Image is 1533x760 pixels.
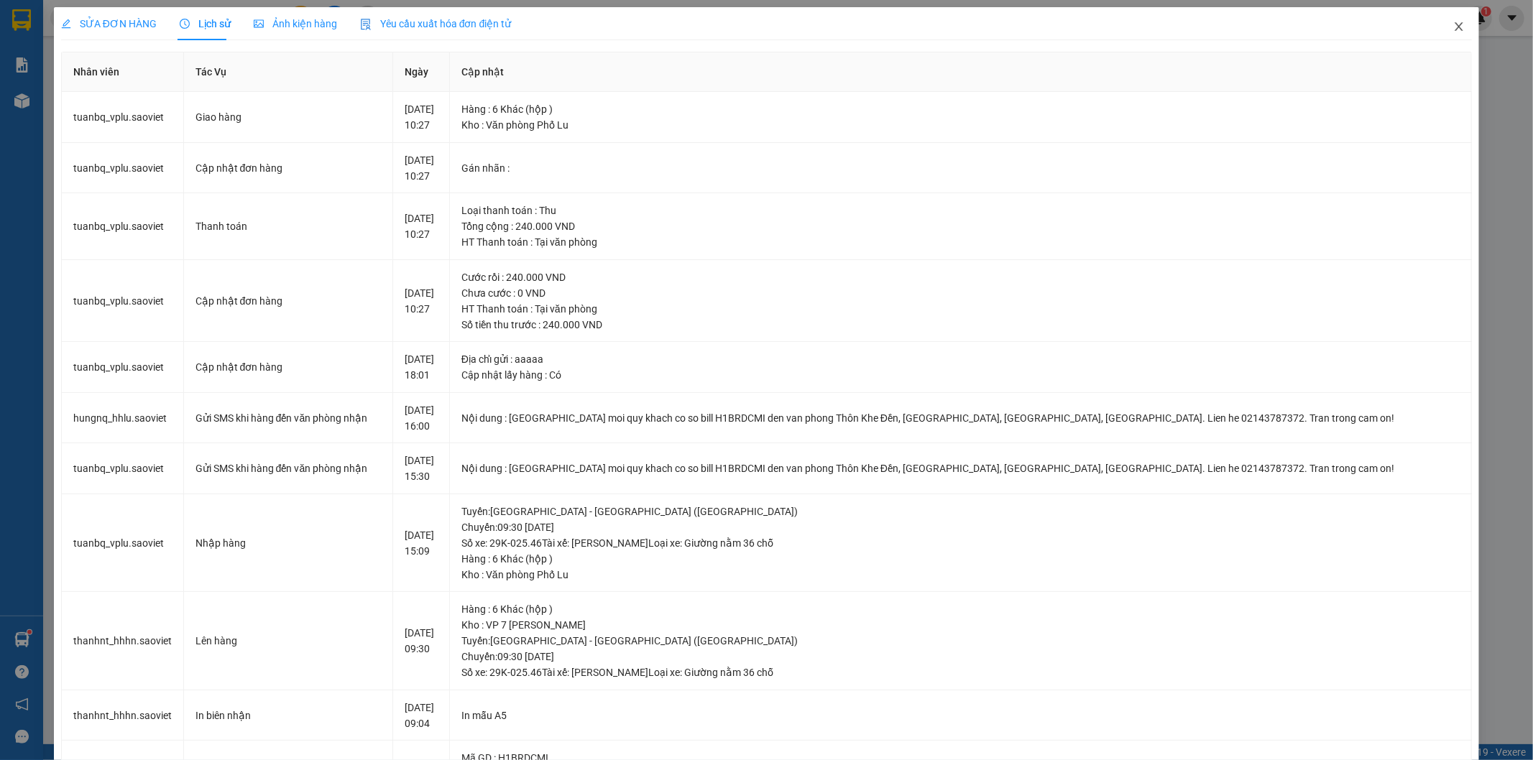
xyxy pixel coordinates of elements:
div: Hàng : 6 Khác (hộp ) [461,101,1460,117]
td: thanhnt_hhhn.saoviet [62,690,184,741]
div: Tuyến : [GEOGRAPHIC_DATA] - [GEOGRAPHIC_DATA] ([GEOGRAPHIC_DATA]) Chuyến: 09:30 [DATE] Số xe: 29K... [461,633,1460,680]
div: [DATE] 10:27 [405,210,438,242]
td: hungnq_hhlu.saoviet [62,393,184,444]
div: Gửi SMS khi hàng đến văn phòng nhận [195,460,381,476]
td: tuanbq_vplu.saoviet [62,143,184,194]
div: [DATE] 10:27 [405,152,438,184]
img: icon [360,19,372,30]
div: Kho : Văn phòng Phố Lu [461,567,1460,583]
div: Hàng : 6 Khác (hộp ) [461,551,1460,567]
span: Yêu cầu xuất hóa đơn điện tử [360,18,512,29]
div: [DATE] 10:27 [405,285,438,317]
div: Tuyến : [GEOGRAPHIC_DATA] - [GEOGRAPHIC_DATA] ([GEOGRAPHIC_DATA]) Chuyến: 09:30 [DATE] Số xe: 29K... [461,504,1460,551]
span: clock-circle [180,19,190,29]
div: HT Thanh toán : Tại văn phòng [461,301,1460,317]
div: Gửi SMS khi hàng đến văn phòng nhận [195,410,381,426]
div: In biên nhận [195,708,381,723]
span: SỬA ĐƠN HÀNG [61,18,157,29]
span: Lịch sử [180,18,231,29]
div: Lên hàng [195,633,381,649]
td: tuanbq_vplu.saoviet [62,92,184,143]
div: Kho : Văn phòng Phố Lu [461,117,1460,133]
div: [DATE] 15:30 [405,453,438,484]
div: Nhập hàng [195,535,381,551]
div: Cập nhật đơn hàng [195,160,381,176]
div: Nội dung : [GEOGRAPHIC_DATA] moi quy khach co so bill H1BRDCMI den van phong Thôn Khe Đền, [GEOGR... [461,410,1460,426]
td: tuanbq_vplu.saoviet [62,193,184,260]
div: [DATE] 16:00 [405,402,438,434]
th: Nhân viên [62,52,184,92]
div: In mẫu A5 [461,708,1460,723]
th: Ngày [393,52,450,92]
th: Cập nhật [450,52,1472,92]
div: HT Thanh toán : Tại văn phòng [461,234,1460,250]
div: Cập nhật đơn hàng [195,293,381,309]
div: [DATE] 15:09 [405,527,438,559]
div: Thanh toán [195,218,381,234]
div: Hàng : 6 Khác (hộp ) [461,601,1460,617]
td: thanhnt_hhhn.saoviet [62,592,184,690]
td: tuanbq_vplu.saoviet [62,494,184,593]
div: [DATE] 09:04 [405,700,438,731]
div: Chưa cước : 0 VND [461,285,1460,301]
div: Gán nhãn : [461,160,1460,176]
div: Loại thanh toán : Thu [461,203,1460,218]
div: Số tiền thu trước : 240.000 VND [461,317,1460,333]
div: Kho : VP 7 [PERSON_NAME] [461,617,1460,633]
div: [DATE] 10:27 [405,101,438,133]
div: Cập nhật đơn hàng [195,359,381,375]
td: tuanbq_vplu.saoviet [62,342,184,393]
span: edit [61,19,71,29]
div: Nội dung : [GEOGRAPHIC_DATA] moi quy khach co so bill H1BRDCMI den van phong Thôn Khe Đền, [GEOGR... [461,460,1460,476]
span: picture [254,19,264,29]
div: [DATE] 09:30 [405,625,438,657]
div: Địa chỉ gửi : aaaaa [461,351,1460,367]
div: [DATE] 18:01 [405,351,438,383]
div: Giao hàng [195,109,381,125]
button: Close [1439,7,1479,47]
span: close [1453,21,1465,32]
div: Tổng cộng : 240.000 VND [461,218,1460,234]
div: Cước rồi : 240.000 VND [461,269,1460,285]
th: Tác Vụ [184,52,393,92]
span: Ảnh kiện hàng [254,18,337,29]
td: tuanbq_vplu.saoviet [62,260,184,343]
div: Cập nhật lấy hàng : Có [461,367,1460,383]
td: tuanbq_vplu.saoviet [62,443,184,494]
